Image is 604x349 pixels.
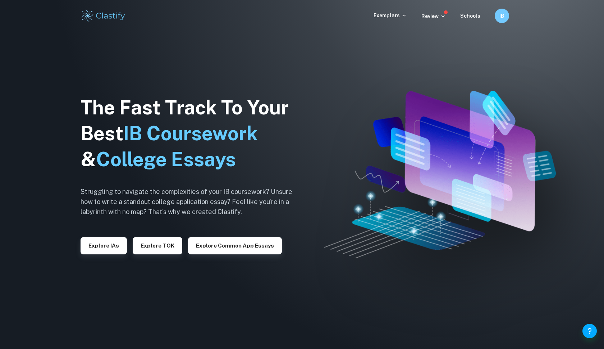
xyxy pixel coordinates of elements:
img: Clastify logo [81,9,126,23]
h1: The Fast Track To Your Best & [81,95,303,172]
button: Explore Common App essays [188,237,282,254]
img: Clastify hero [324,91,556,258]
a: Schools [460,13,480,19]
p: Review [421,12,446,20]
p: Exemplars [374,12,407,19]
button: Help and Feedback [582,324,597,338]
button: Explore TOK [133,237,182,254]
a: Explore TOK [133,242,182,249]
span: IB Coursework [123,122,258,145]
h6: Struggling to navigate the complexities of your IB coursework? Unsure how to write a standout col... [81,187,303,217]
a: Explore IAs [81,242,127,249]
span: College Essays [96,148,236,171]
button: Explore IAs [81,237,127,254]
button: IB [495,9,509,23]
h6: IB [498,12,506,20]
a: Explore Common App essays [188,242,282,249]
